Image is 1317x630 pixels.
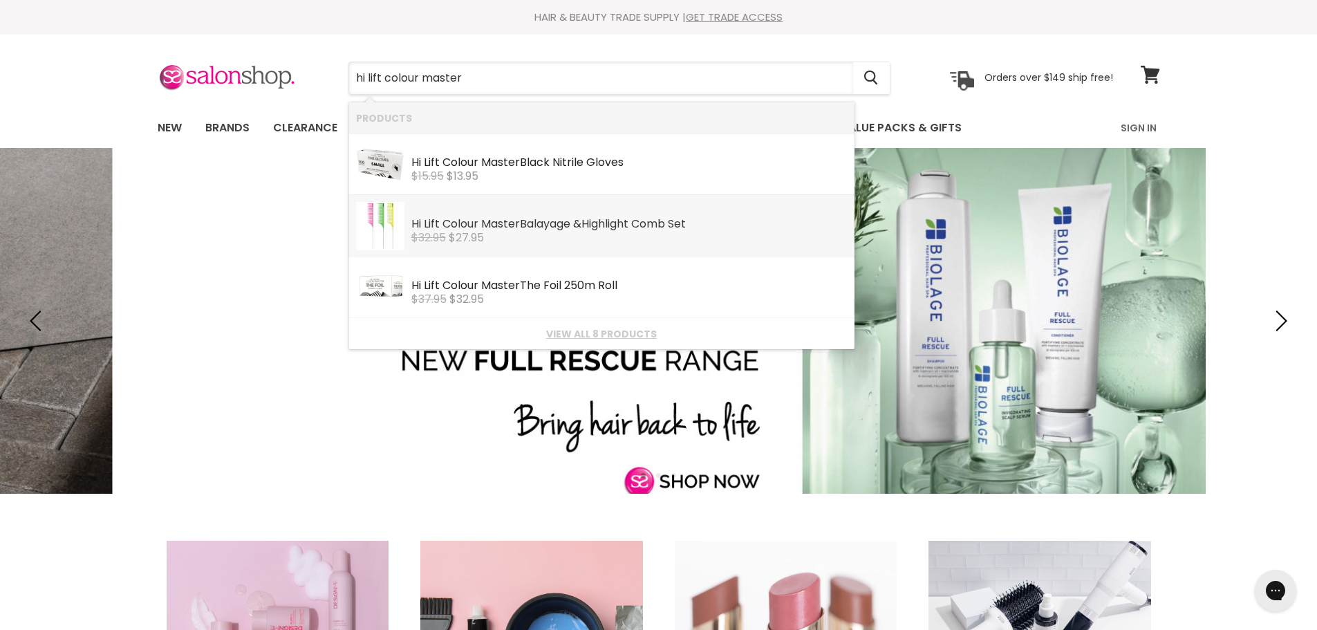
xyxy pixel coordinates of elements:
p: Orders over $149 ship free! [984,71,1113,84]
span: $13.95 [447,168,478,184]
s: $37.95 [411,291,447,307]
b: Lift [424,277,440,293]
li: Page dot 2 [656,473,661,478]
button: Search [853,62,890,94]
b: Hi [411,216,421,232]
b: Master [481,154,520,170]
div: Black Nitrile Gloves [411,156,848,171]
li: Products: Hi Lift Colour Master Balayage & Highlight Comb Set [349,195,854,257]
b: Lift [424,154,440,170]
ul: Main menu [147,108,1043,148]
input: Search [349,62,853,94]
b: Master [481,216,520,232]
li: Products: Hi Lift Colour Master The Foil 250m Roll [349,257,854,318]
li: View All [349,318,854,349]
li: Page dot 1 [641,473,646,478]
span: $32.95 [449,291,484,307]
a: Sign In [1112,113,1165,142]
a: Clearance [263,113,348,142]
b: Hi [581,216,591,232]
li: Products: Hi Lift Colour Master Black Nitrile Gloves [349,133,854,195]
div: HAIR & BEAUTY TRADE SUPPLY | [140,10,1177,24]
b: Colour [442,216,478,232]
div: The Foil 250m Roll [411,279,848,294]
iframe: Gorgias live chat messenger [1248,565,1303,616]
span: $27.95 [449,230,484,245]
b: Colour [442,154,478,170]
b: Hi [411,154,421,170]
a: View all 8 products [356,328,848,340]
a: New [147,113,192,142]
a: Value Packs & Gifts [830,113,972,142]
a: GET TRADE ACCESS [686,10,783,24]
b: Lift [424,216,440,232]
nav: Main [140,108,1177,148]
button: Previous [24,307,52,335]
form: Product [348,62,890,95]
li: Products [349,102,854,133]
div: Balayage & ghlight Comb Set [411,218,848,232]
s: $32.95 [411,230,446,245]
img: HLGLOVES41_200x.jpg [356,140,404,189]
s: $15.95 [411,168,444,184]
li: Page dot 3 [671,473,676,478]
b: Master [481,277,520,293]
b: Hi [411,277,421,293]
button: Next [1265,307,1293,335]
a: Brands [195,113,260,142]
img: TheComb_200x.jpg [356,202,404,250]
b: Colour [442,277,478,293]
img: SmallBusinessIGSquareTemplatesByMillennials_2_755160d0-0904-4bf3-b519-41a903f8fa97_200x.jpg [356,263,404,312]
